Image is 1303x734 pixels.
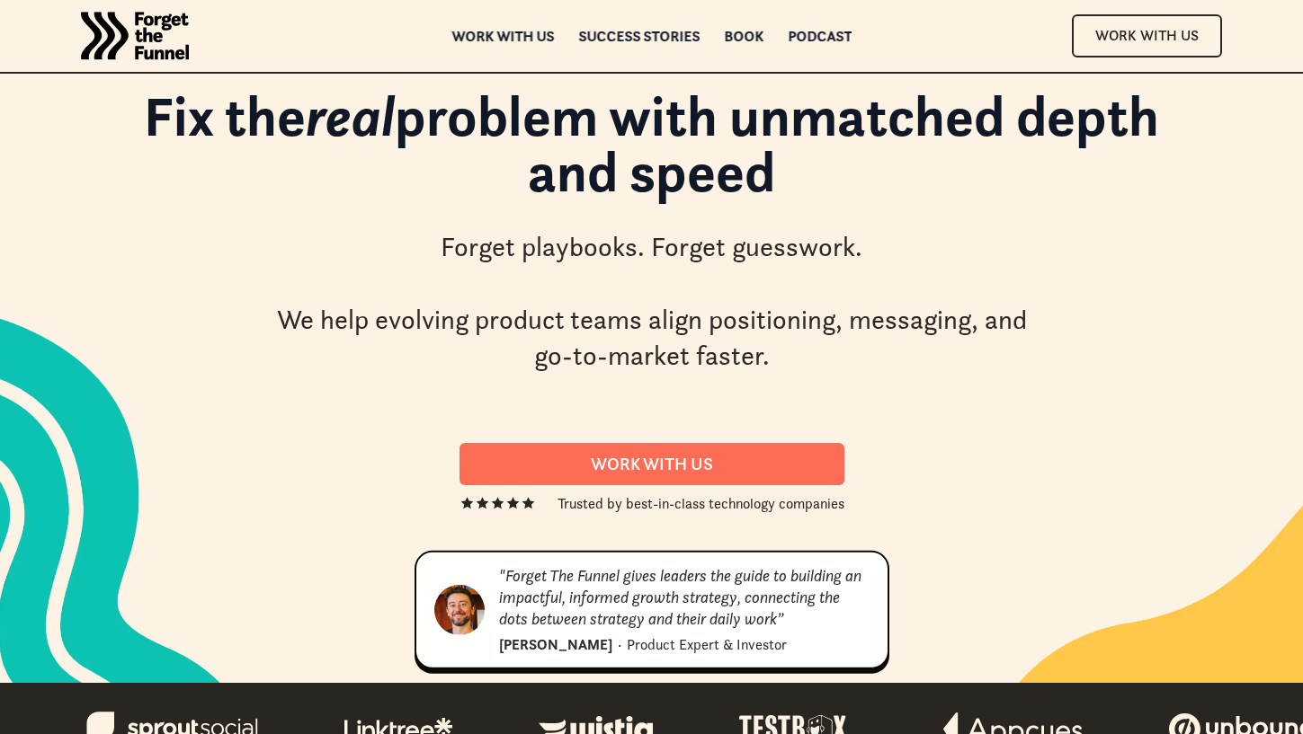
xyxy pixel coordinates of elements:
a: Work with us [451,30,554,42]
em: real [306,81,395,151]
a: Podcast [788,30,852,42]
a: Work With us [460,443,844,485]
a: Success Stories [578,30,700,42]
div: Trusted by best-in-class technology companies [558,492,844,514]
div: Work With us [481,454,823,474]
div: [PERSON_NAME] [499,633,612,655]
div: · [618,633,621,655]
a: Book [724,30,763,42]
div: "Forget The Funnel gives leaders the guide to building an impactful, informed growth strategy, co... [499,565,870,630]
div: Forget playbooks. Forget guesswork. We help evolving product teams align positioning, messaging, ... [270,229,1034,375]
a: Work With Us [1072,14,1222,57]
div: Product Expert & Investor [627,633,787,655]
h1: Fix the problem with unmatched depth and speed [112,88,1191,218]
